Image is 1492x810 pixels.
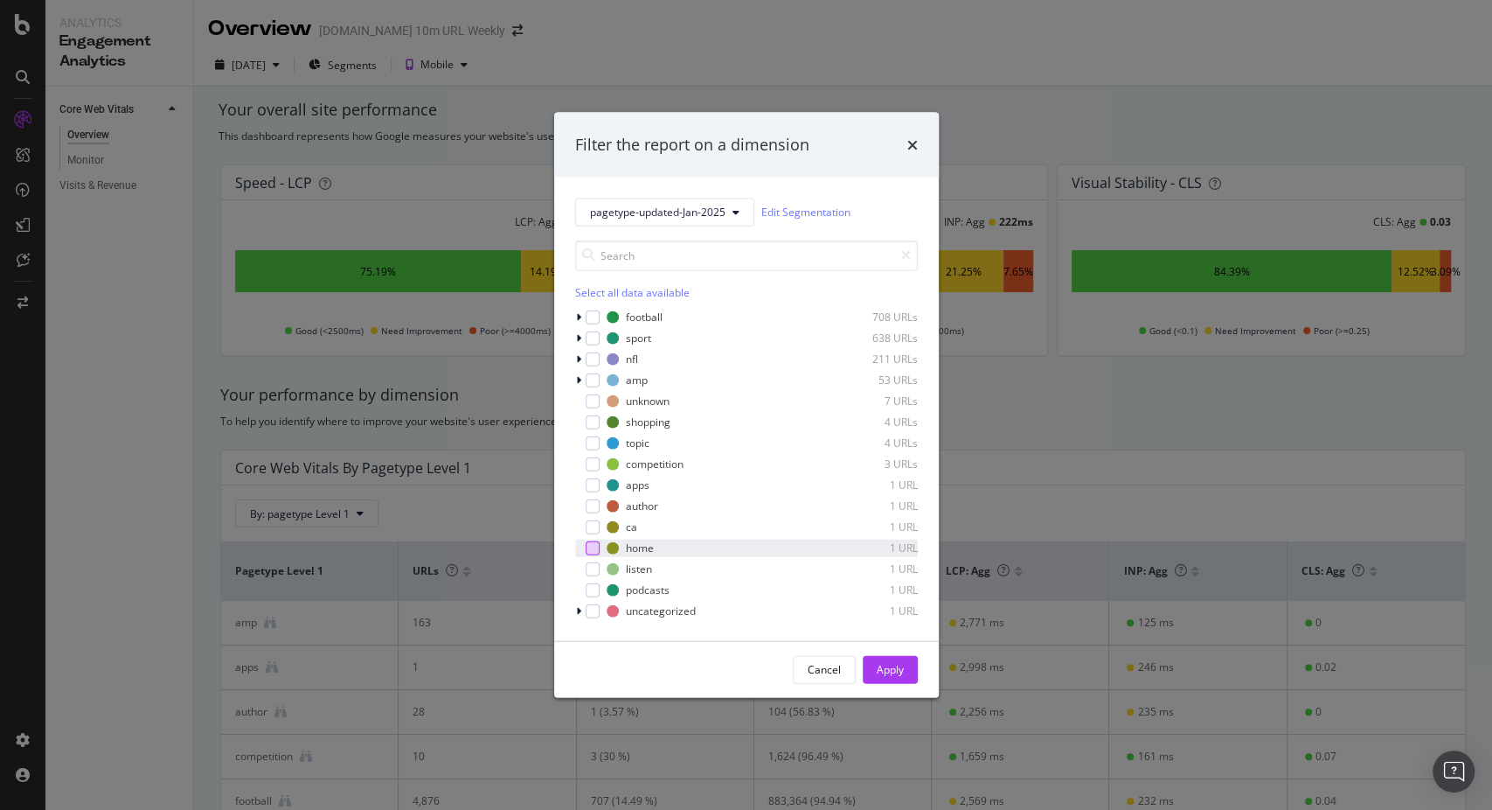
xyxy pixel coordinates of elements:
[626,499,658,513] div: author
[832,310,918,325] div: 708 URLs
[575,284,918,299] div: Select all data available
[575,240,918,270] input: Search
[877,662,904,677] div: Apply
[1433,751,1475,793] div: Open Intercom Messenger
[832,352,918,367] div: 211 URLs
[626,331,651,346] div: sport
[626,562,652,576] div: listen
[626,604,696,618] div: uncategorized
[832,520,918,534] div: 1 URL
[907,134,918,157] div: times
[626,436,649,450] div: topic
[590,205,725,220] span: pagetype-updated-Jan-2025
[626,352,638,367] div: nfl
[575,134,809,157] div: Filter the report on a dimension
[793,655,856,683] button: Cancel
[626,583,670,597] div: podcasts
[832,436,918,450] div: 4 URLs
[626,394,670,408] div: unknown
[832,415,918,429] div: 4 URLs
[626,310,663,325] div: football
[626,373,648,388] div: amp
[832,583,918,597] div: 1 URL
[832,541,918,555] div: 1 URL
[626,478,649,492] div: apps
[761,203,850,221] a: Edit Segmentation
[863,655,918,683] button: Apply
[575,198,754,226] button: pagetype-updated-Jan-2025
[832,604,918,618] div: 1 URL
[832,394,918,408] div: 7 URLs
[808,662,841,677] div: Cancel
[832,331,918,346] div: 638 URLs
[554,113,939,698] div: modal
[626,415,670,429] div: shopping
[626,541,654,555] div: home
[832,373,918,388] div: 53 URLs
[832,562,918,576] div: 1 URL
[832,478,918,492] div: 1 URL
[626,520,637,534] div: ca
[626,457,684,471] div: competition
[832,457,918,471] div: 3 URLs
[832,499,918,513] div: 1 URL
